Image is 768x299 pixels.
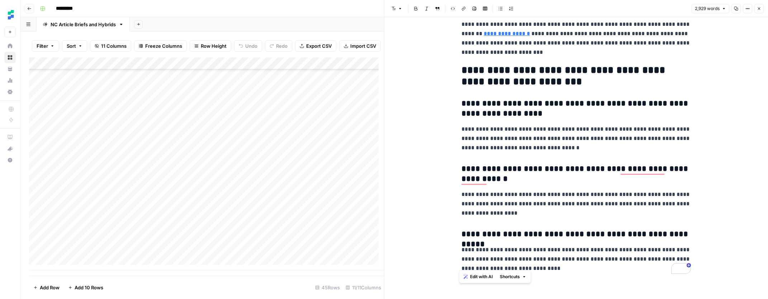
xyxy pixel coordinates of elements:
[350,42,376,50] span: Import CSV
[692,4,729,13] button: 2,929 words
[312,282,343,293] div: 45 Rows
[470,274,493,280] span: Edit with AI
[339,40,381,52] button: Import CSV
[5,143,15,154] div: What's new?
[201,42,227,50] span: Row Height
[245,42,257,50] span: Undo
[29,282,64,293] button: Add Row
[90,40,131,52] button: 11 Columns
[75,284,103,291] span: Add 10 Rows
[265,40,292,52] button: Redo
[4,131,16,143] a: AirOps Academy
[37,42,48,50] span: Filter
[4,63,16,75] a: Your Data
[4,40,16,52] a: Home
[343,282,384,293] div: 11/11 Columns
[4,86,16,98] a: Settings
[234,40,262,52] button: Undo
[276,42,288,50] span: Redo
[4,143,16,154] button: What's new?
[67,42,76,50] span: Sort
[4,154,16,166] button: Help + Support
[51,21,116,28] div: NC Article Briefs and Hybrids
[101,42,127,50] span: 11 Columns
[695,5,720,12] span: 2,929 words
[64,282,108,293] button: Add 10 Rows
[461,272,496,281] button: Edit with AI
[295,40,336,52] button: Export CSV
[497,272,529,281] button: Shortcuts
[4,75,16,86] a: Usage
[4,6,16,24] button: Workspace: Ten Speed
[62,40,87,52] button: Sort
[32,40,59,52] button: Filter
[40,284,60,291] span: Add Row
[37,17,130,32] a: NC Article Briefs and Hybrids
[134,40,187,52] button: Freeze Columns
[500,274,520,280] span: Shortcuts
[4,52,16,63] a: Browse
[145,42,182,50] span: Freeze Columns
[306,42,332,50] span: Export CSV
[190,40,231,52] button: Row Height
[4,8,17,21] img: Ten Speed Logo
